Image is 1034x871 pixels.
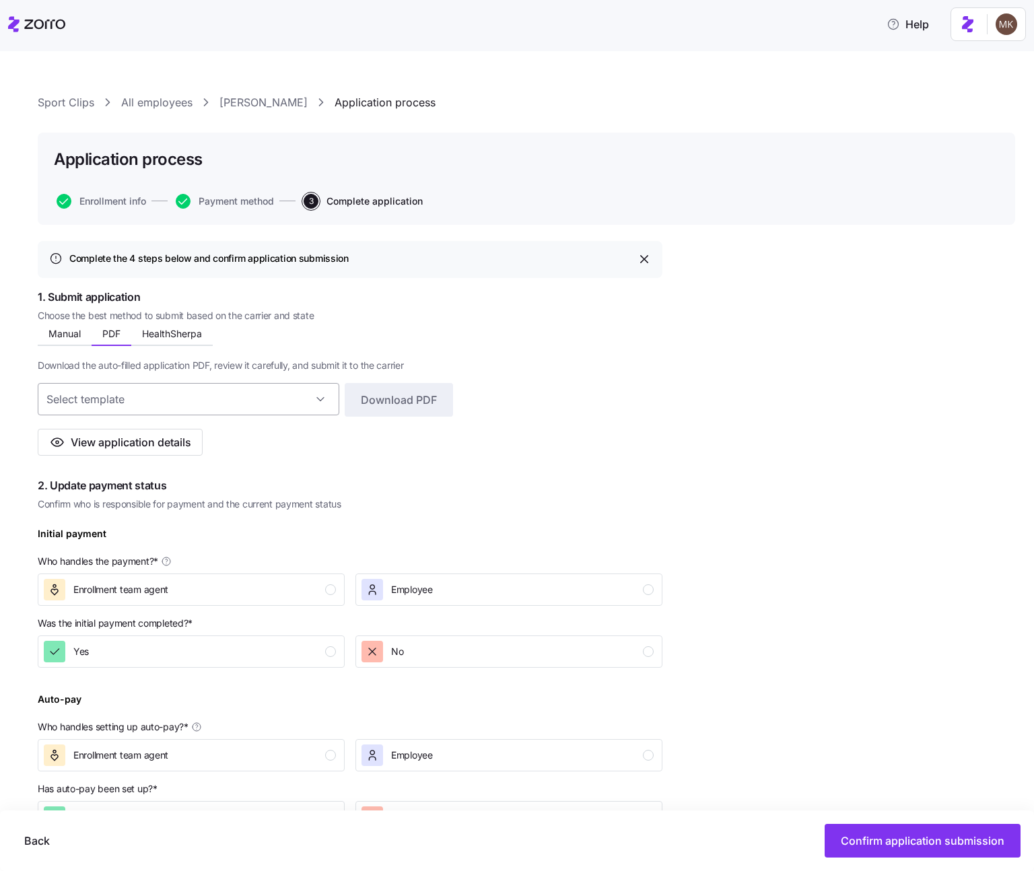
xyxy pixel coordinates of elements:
span: Enrollment team agent [73,748,168,762]
span: Download the auto-filled application PDF, review it carefully, and submit it to the carrier [38,359,404,372]
span: Choose the best method to submit based on the carrier and state [38,309,662,322]
button: 3Complete application [304,194,423,209]
a: [PERSON_NAME] [219,94,308,111]
span: Has auto-pay been set up? * [38,782,158,796]
span: Confirm application submission [841,833,1004,849]
a: 3Complete application [301,194,423,209]
span: Help [887,16,929,32]
button: Download PDF [345,383,453,417]
span: 1. Submit application [38,289,662,306]
span: 2. Update payment status [38,477,662,494]
button: Enrollment info [57,194,146,209]
button: View application details [38,429,203,456]
span: Enrollment team agent [73,583,168,596]
span: 3 [304,194,318,209]
button: Confirm application submission [825,824,1021,858]
a: Payment method [173,194,274,209]
img: 5ab780eebedb11a070f00e4a129a1a32 [996,13,1017,35]
span: Manual [48,329,81,339]
button: Payment method [176,194,274,209]
div: Initial payment [38,526,106,552]
span: HealthSherpa [142,329,202,339]
span: Who handles the payment? * [38,555,158,568]
a: All employees [121,94,193,111]
span: Employee [391,748,433,762]
a: Application process [335,94,436,111]
span: No [391,645,403,658]
span: View application details [71,434,191,450]
span: Yes [73,645,89,658]
input: Select template [38,383,339,415]
span: Back [24,833,50,849]
div: Auto-pay [38,692,81,718]
button: Help [876,11,940,38]
span: Confirm who is responsible for payment and the current payment status [38,497,662,511]
h1: Application process [54,149,203,170]
a: Sport Clips [38,94,94,111]
span: Enrollment info [79,197,146,206]
span: Payment method [199,197,274,206]
span: PDF [102,329,120,339]
span: Was the initial payment completed? * [38,617,193,630]
span: Employee [391,583,433,596]
a: Enrollment info [54,194,146,209]
span: Download PDF [361,392,437,408]
span: Complete application [326,197,423,206]
div: Complete the 4 steps below and confirm application submission [69,252,637,265]
button: Back [13,824,61,858]
span: Who handles setting up auto-pay? * [38,720,188,734]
